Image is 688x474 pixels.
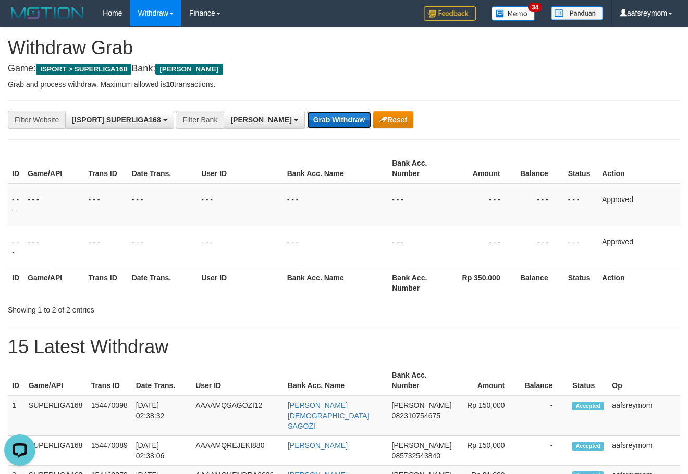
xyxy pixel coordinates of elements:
[456,395,521,436] td: Rp 150,000
[8,183,23,226] td: - - -
[72,116,161,124] span: [ISPORT] SUPERLIGA168
[230,116,291,124] span: [PERSON_NAME]
[598,268,680,297] th: Action
[516,268,564,297] th: Balance
[284,366,388,395] th: Bank Acc. Name
[283,154,388,183] th: Bank Acc. Name
[23,268,84,297] th: Game/API
[8,5,87,21] img: MOTION_logo.png
[307,111,371,128] button: Grab Withdraw
[197,154,282,183] th: User ID
[128,154,198,183] th: Date Trans.
[456,366,521,395] th: Amount
[132,395,191,436] td: [DATE] 02:38:32
[84,226,128,268] td: - - -
[8,154,23,183] th: ID
[283,183,388,226] td: - - -
[572,402,604,410] span: Accepted
[128,183,198,226] td: - - -
[456,436,521,466] td: Rp 150,000
[564,226,598,268] td: - - -
[8,336,680,357] h1: 15 Latest Withdraw
[155,64,223,75] span: [PERSON_NAME]
[283,226,388,268] td: - - -
[84,154,128,183] th: Trans ID
[564,183,598,226] td: - - -
[598,154,680,183] th: Action
[65,111,174,129] button: [ISPORT] SUPERLIGA168
[197,183,282,226] td: - - -
[551,6,603,20] img: panduan.png
[392,441,452,450] span: [PERSON_NAME]
[224,111,304,129] button: [PERSON_NAME]
[528,3,542,12] span: 34
[8,395,24,436] td: 1
[608,366,680,395] th: Op
[23,154,84,183] th: Game/API
[24,436,87,466] td: SUPERLIGA168
[84,183,128,226] td: - - -
[521,436,569,466] td: -
[521,366,569,395] th: Balance
[392,452,440,460] span: Copy 085732543840 to clipboard
[373,111,413,128] button: Reset
[8,64,680,74] h4: Game: Bank:
[36,64,131,75] span: ISPORT > SUPERLIGA168
[492,6,535,21] img: Button%20Memo.svg
[516,226,564,268] td: - - -
[87,366,132,395] th: Trans ID
[8,366,24,395] th: ID
[191,436,284,466] td: AAAAMQREJEKI880
[87,436,132,466] td: 154470089
[424,6,476,21] img: Feedback.jpg
[564,154,598,183] th: Status
[24,366,87,395] th: Game/API
[176,111,224,129] div: Filter Bank
[521,395,569,436] td: -
[608,395,680,436] td: aafsreymom
[288,401,370,430] a: [PERSON_NAME] [DEMOGRAPHIC_DATA] SAGOZI
[516,154,564,183] th: Balance
[446,226,516,268] td: - - -
[23,226,84,268] td: - - -
[166,80,174,89] strong: 10
[191,395,284,436] td: AAAAMQSAGOZI12
[388,183,446,226] td: - - -
[288,441,348,450] a: [PERSON_NAME]
[8,111,65,129] div: Filter Website
[598,226,680,268] td: Approved
[446,183,516,226] td: - - -
[84,268,128,297] th: Trans ID
[388,268,446,297] th: Bank Acc. Number
[4,4,35,35] button: Open LiveChat chat widget
[564,268,598,297] th: Status
[608,436,680,466] td: aafsreymom
[197,268,282,297] th: User ID
[388,226,446,268] td: - - -
[191,366,284,395] th: User ID
[598,183,680,226] td: Approved
[392,401,452,409] span: [PERSON_NAME]
[572,442,604,451] span: Accepted
[388,154,446,183] th: Bank Acc. Number
[8,226,23,268] td: - - -
[516,183,564,226] td: - - -
[568,366,608,395] th: Status
[128,268,198,297] th: Date Trans.
[8,79,680,90] p: Grab and process withdraw. Maximum allowed is transactions.
[446,268,516,297] th: Rp 350.000
[392,411,440,420] span: Copy 082310754675 to clipboard
[128,226,198,268] td: - - -
[132,436,191,466] td: [DATE] 02:38:06
[8,301,279,315] div: Showing 1 to 2 of 2 entries
[283,268,388,297] th: Bank Acc. Name
[8,268,23,297] th: ID
[197,226,282,268] td: - - -
[132,366,191,395] th: Date Trans.
[388,366,456,395] th: Bank Acc. Number
[446,154,516,183] th: Amount
[87,395,132,436] td: 154470098
[24,395,87,436] td: SUPERLIGA168
[8,38,680,58] h1: Withdraw Grab
[23,183,84,226] td: - - -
